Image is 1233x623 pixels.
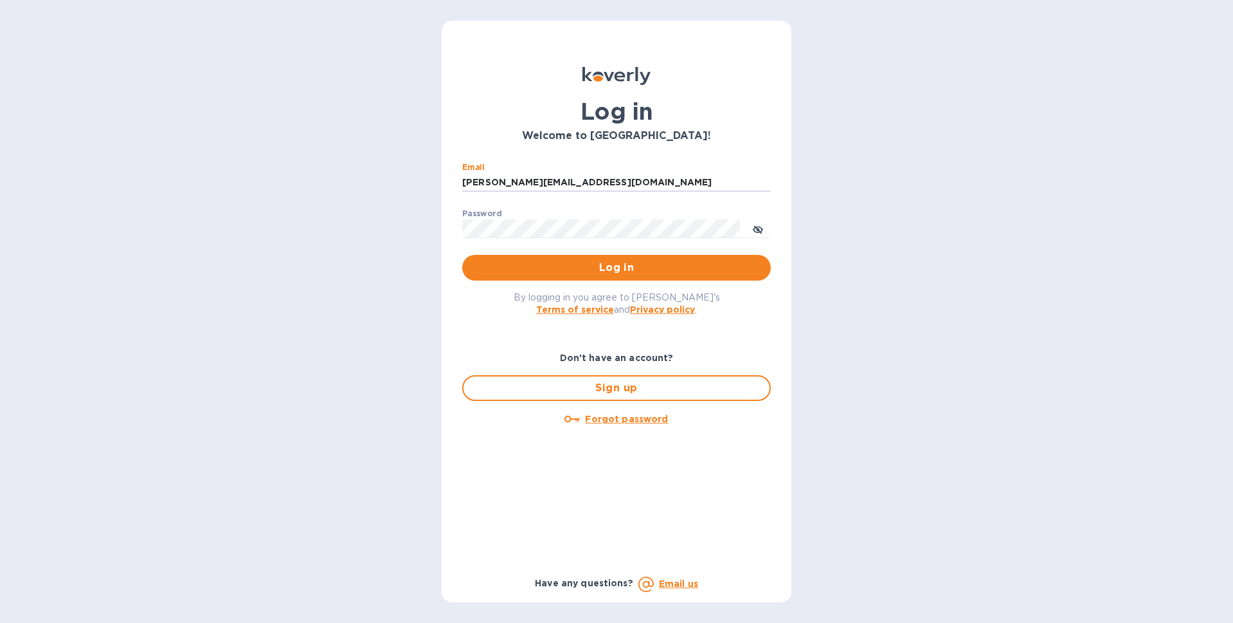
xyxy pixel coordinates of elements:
u: Forgot password [585,414,668,424]
span: Log in [473,260,760,275]
b: Have any questions? [535,578,633,588]
h3: Welcome to [GEOGRAPHIC_DATA]! [462,130,771,142]
span: Sign up [474,380,759,396]
a: Privacy policy [630,304,695,315]
img: Koverly [582,67,651,85]
button: Sign up [462,375,771,401]
span: By logging in you agree to [PERSON_NAME]'s and . [514,292,720,315]
button: toggle password visibility [745,216,771,241]
a: Email us [659,579,698,589]
b: Don't have an account? [560,353,674,363]
label: Password [462,210,501,218]
input: Enter email address [462,173,771,192]
button: Log in [462,255,771,281]
a: Terms of service [536,304,614,315]
h1: Log in [462,98,771,125]
label: Email [462,163,485,171]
